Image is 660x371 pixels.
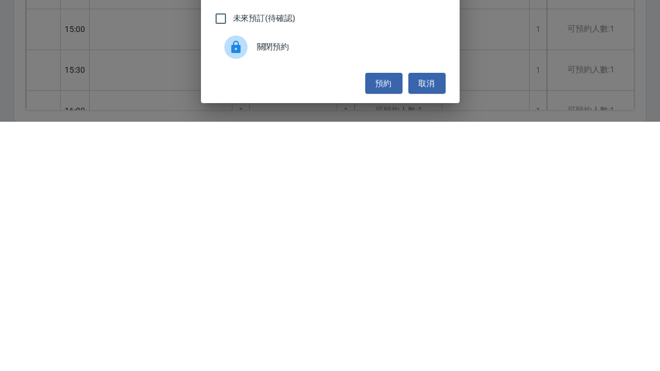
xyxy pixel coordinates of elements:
div: 關閉預約 [215,280,446,313]
div: 30分鐘 [215,108,446,140]
span: 未來預訂(待確認) [233,262,296,274]
button: 取消 [408,322,446,344]
label: 顧客電話 [223,22,252,30]
span: 佔用顧客端預約名額 [233,237,306,249]
span: 關閉預約 [257,290,436,302]
label: 服務時長 [223,103,248,112]
button: 預約 [365,322,403,344]
label: 備註 [223,144,235,153]
label: 顧客姓名 [223,62,252,71]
